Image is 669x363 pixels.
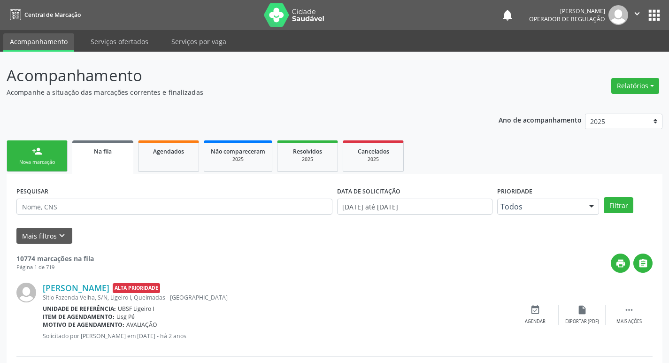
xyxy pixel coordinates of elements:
button: Relatórios [611,78,659,94]
div: Página 1 de 719 [16,263,94,271]
p: Acompanhe a situação das marcações correntes e finalizadas [7,87,466,97]
div: Nova marcação [14,159,61,166]
div: Agendar [525,318,546,325]
span: UBSF Ligeiro I [118,305,154,313]
span: AVALIAÇÃO [126,321,157,329]
i: print [615,258,626,269]
img: img [16,283,36,302]
div: Mais ações [616,318,642,325]
span: Não compareceram [211,147,265,155]
i:  [638,258,648,269]
button: Filtrar [604,197,633,213]
p: Solicitado por [PERSON_NAME] em [DATE] - há 2 anos [43,332,512,340]
i:  [632,8,642,19]
b: Motivo de agendamento: [43,321,124,329]
label: DATA DE SOLICITAÇÃO [337,184,400,199]
span: Cancelados [358,147,389,155]
button: Mais filtroskeyboard_arrow_down [16,228,72,244]
input: Nome, CNS [16,199,332,215]
div: Sitio Fazenda Velha, S/N, Ligeiro I, Queimadas - [GEOGRAPHIC_DATA] [43,293,512,301]
i: event_available [530,305,540,315]
div: [PERSON_NAME] [529,7,605,15]
a: Serviços por vaga [165,33,233,50]
button:  [633,254,653,273]
i: insert_drive_file [577,305,587,315]
div: Exportar (PDF) [565,318,599,325]
span: Agendados [153,147,184,155]
p: Acompanhamento [7,64,466,87]
span: Operador de regulação [529,15,605,23]
b: Unidade de referência: [43,305,116,313]
a: Serviços ofertados [84,33,155,50]
span: Todos [500,202,580,211]
span: Na fila [94,147,112,155]
span: Alta Prioridade [113,283,160,293]
a: Central de Marcação [7,7,81,23]
span: Resolvidos [293,147,322,155]
div: 2025 [350,156,397,163]
input: Selecione um intervalo [337,199,492,215]
label: Prioridade [497,184,532,199]
a: Acompanhamento [3,33,74,52]
button:  [628,5,646,25]
div: person_add [32,146,42,156]
button: print [611,254,630,273]
i:  [624,305,634,315]
span: Usg Pé [116,313,135,321]
a: [PERSON_NAME] [43,283,109,293]
strong: 10774 marcações na fila [16,254,94,263]
button: apps [646,7,662,23]
button: notifications [501,8,514,22]
b: Item de agendamento: [43,313,115,321]
label: PESQUISAR [16,184,48,199]
img: img [608,5,628,25]
i: keyboard_arrow_down [57,231,67,241]
p: Ano de acompanhamento [499,114,582,125]
span: Central de Marcação [24,11,81,19]
div: 2025 [284,156,331,163]
div: 2025 [211,156,265,163]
